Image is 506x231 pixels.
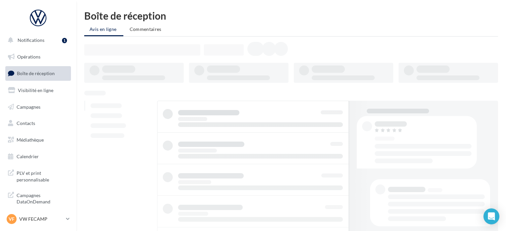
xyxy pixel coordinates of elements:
a: Boîte de réception [4,66,72,80]
span: Médiathèque [17,137,44,143]
div: Open Intercom Messenger [483,208,499,224]
a: VF VW FECAMP [5,213,71,225]
a: Visibilité en ligne [4,83,72,97]
span: Calendrier [17,154,39,159]
span: Contacts [17,120,35,126]
span: Visibilité en ligne [18,87,53,93]
button: Notifications 1 [4,33,70,47]
a: Calendrier [4,150,72,164]
a: Médiathèque [4,133,72,147]
span: Notifications [18,37,44,43]
a: Campagnes [4,100,72,114]
span: PLV et print personnalisable [17,169,68,183]
span: Commentaires [130,26,161,32]
div: 1 [62,38,67,43]
span: Campagnes DataOnDemand [17,191,68,205]
a: PLV et print personnalisable [4,166,72,185]
a: Opérations [4,50,72,64]
span: Boîte de réception [17,70,55,76]
a: Campagnes DataOnDemand [4,188,72,208]
a: Contacts [4,116,72,130]
span: Campagnes [17,104,40,109]
div: Boîte de réception [84,11,498,21]
span: VF [9,216,15,222]
span: Opérations [17,54,40,59]
p: VW FECAMP [19,216,63,222]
